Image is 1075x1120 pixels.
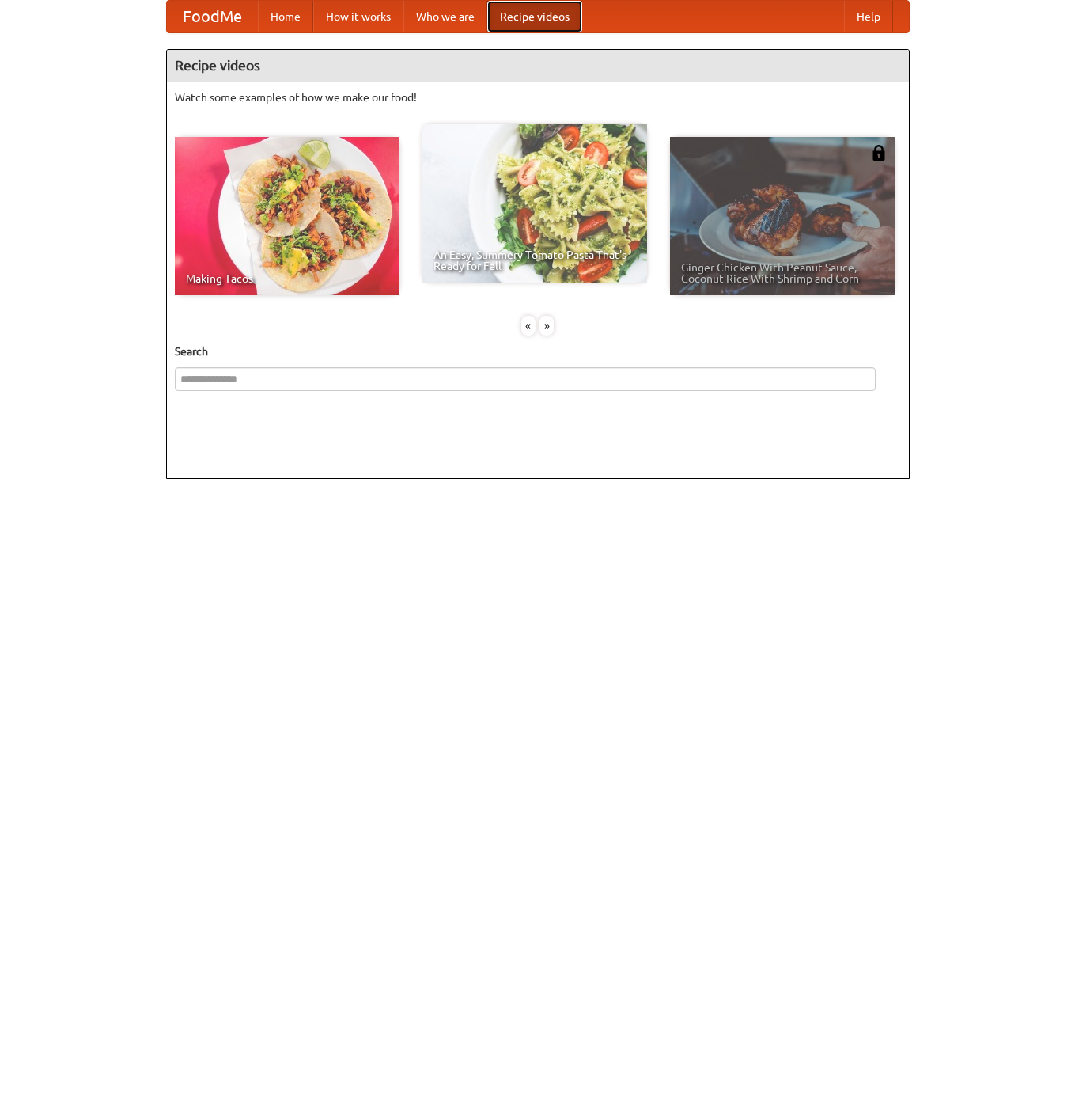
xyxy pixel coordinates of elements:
a: An Easy, Summery Tomato Pasta That's Ready for Fall [422,124,647,283]
h4: Recipe videos [167,50,909,82]
h5: Search [175,344,901,359]
a: Help [844,1,893,32]
div: « [521,316,536,336]
a: Home [258,1,313,32]
span: An Easy, Summery Tomato Pasta That's Ready for Fall [433,249,636,271]
a: Recipe videos [487,1,582,32]
span: Making Tacos [186,273,388,284]
a: Who we are [403,1,487,32]
p: Watch some examples of how we make our food! [175,89,901,105]
a: Making Tacos [175,137,399,295]
a: How it works [313,1,403,32]
div: » [539,316,554,336]
img: 483408.png [871,145,887,161]
a: FoodMe [167,1,258,32]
